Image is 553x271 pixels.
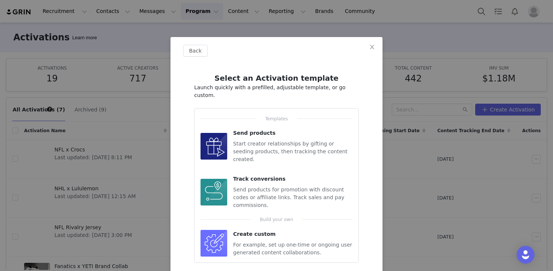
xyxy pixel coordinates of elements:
span: Send products [233,130,275,136]
p: Launch quickly with a prefilled, adjustable template, or go custom. [194,84,359,99]
span: For example, set up one-time or ongoing user generated content collaborations. [233,242,352,255]
span: Create custom [233,231,276,237]
span: Send products for promotion with discount codes or affiliate links. Track sales and pay commissions. [233,187,344,208]
span: Build your own [260,217,293,222]
span: Start creator relationships by gifting or seeding products, then tracking the content created. [233,141,348,162]
div: Open Intercom Messenger [517,246,534,264]
button: Back [183,45,208,57]
span: Track conversions [233,176,285,182]
button: Close [362,37,383,58]
span: Select an Activation template [215,74,339,83]
span: Templates [265,116,288,121]
i: icon: close [369,44,375,50]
